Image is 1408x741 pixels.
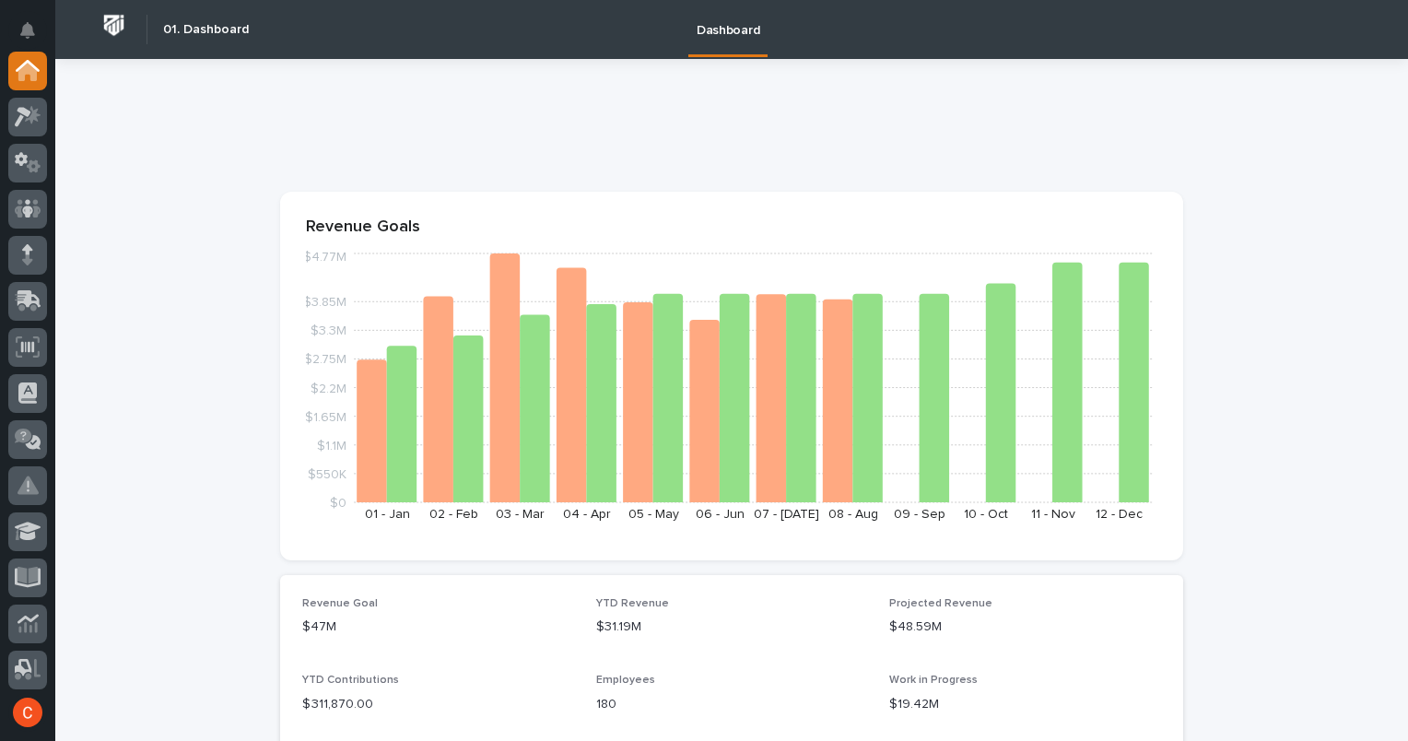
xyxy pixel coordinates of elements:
[302,617,574,637] p: $47M
[596,695,868,714] p: 180
[302,675,399,686] span: YTD Contributions
[628,508,679,521] text: 05 - May
[302,695,574,714] p: $ 311,870.00
[23,22,47,52] div: Notifications
[696,508,745,521] text: 06 - Jun
[302,598,378,609] span: Revenue Goal
[889,598,992,609] span: Projected Revenue
[828,508,878,521] text: 08 - Aug
[303,251,346,264] tspan: $4.77M
[596,617,868,637] p: $31.19M
[330,497,346,510] tspan: $0
[754,508,819,521] text: 07 - [DATE]
[304,353,346,366] tspan: $2.75M
[311,382,346,394] tspan: $2.2M
[894,508,945,521] text: 09 - Sep
[8,693,47,732] button: users-avatar
[496,508,545,521] text: 03 - Mar
[163,22,249,38] h2: 01. Dashboard
[97,8,131,42] img: Workspace Logo
[1031,508,1075,521] text: 11 - Nov
[311,324,346,337] tspan: $3.3M
[889,675,978,686] span: Work in Progress
[8,11,47,50] button: Notifications
[889,617,1161,637] p: $48.59M
[317,439,346,452] tspan: $1.1M
[305,410,346,423] tspan: $1.65M
[1096,508,1143,521] text: 12 - Dec
[365,508,410,521] text: 01 - Jan
[596,675,655,686] span: Employees
[889,695,1161,714] p: $19.42M
[306,218,1157,238] p: Revenue Goals
[303,296,346,309] tspan: $3.85M
[964,508,1008,521] text: 10 - Oct
[308,467,346,480] tspan: $550K
[429,508,478,521] text: 02 - Feb
[563,508,611,521] text: 04 - Apr
[596,598,669,609] span: YTD Revenue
